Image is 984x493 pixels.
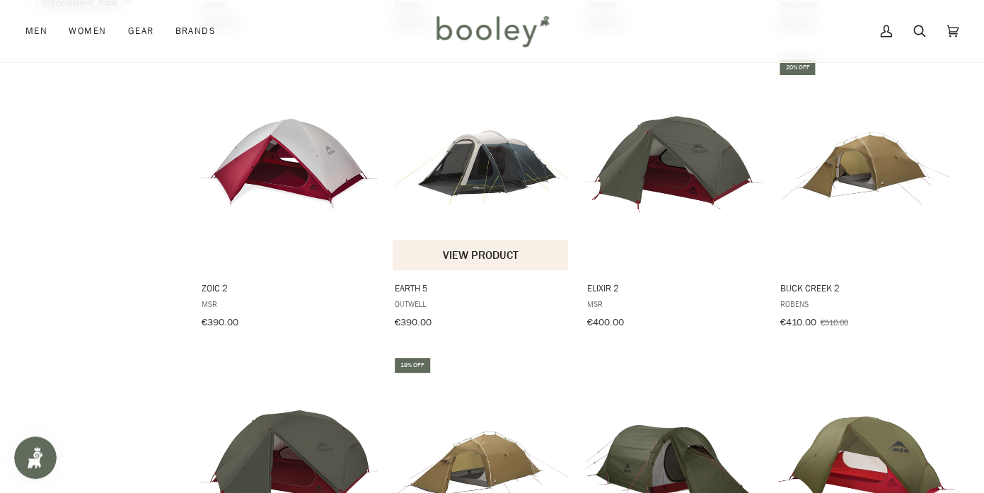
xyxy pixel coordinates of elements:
[202,281,375,294] span: Zoic 2
[202,297,375,309] span: MSR
[25,24,47,38] span: Men
[820,315,847,327] span: €510.00
[780,315,816,328] span: €410.00
[585,58,763,332] a: Elixir 2
[780,281,953,294] span: Buck Creek 2
[780,297,953,309] span: Robens
[587,315,624,328] span: €400.00
[69,24,106,38] span: Women
[395,281,568,294] span: Earth 5
[393,58,570,332] a: Earth 5
[587,281,760,294] span: Elixir 2
[587,297,760,309] span: MSR
[777,58,955,332] a: Buck Creek 2
[777,76,955,253] img: Robens Buck Creek 2 Green Vineyard - Booley Galway
[14,436,57,479] iframe: Button to open loyalty program pop-up
[393,240,569,270] button: View product
[199,58,377,332] a: Zoic 2
[430,11,554,52] img: Booley
[395,315,432,328] span: €390.00
[585,76,763,253] img: MSR Elixir 2 Green - Booley Galway
[395,358,430,373] div: 19% off
[175,24,216,38] span: Brands
[202,315,238,328] span: €390.00
[199,76,377,253] img: MSR Zoic 2 - Booley Galway
[780,60,815,75] div: 20% off
[393,76,570,253] img: Outwell Earth 5 - Booley Galway
[128,24,154,38] span: Gear
[395,297,568,309] span: Outwell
